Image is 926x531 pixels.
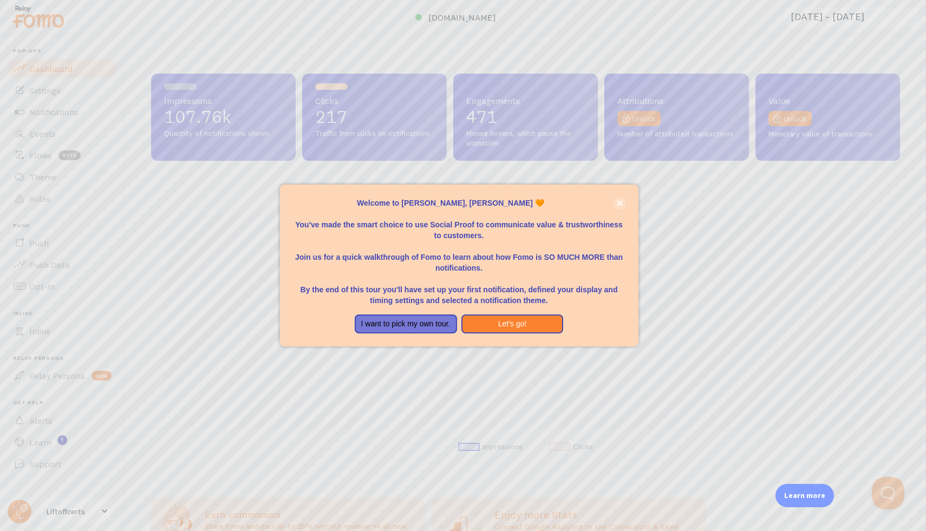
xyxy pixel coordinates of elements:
p: Welcome to [PERSON_NAME], [PERSON_NAME] 🧡 [293,198,625,208]
div: Welcome to Fomo, Alex Feldman 🧡You&amp;#39;ve made the smart choice to use Social Proof to commun... [280,185,638,347]
button: close, [614,198,625,209]
p: You've made the smart choice to use Social Proof to communicate value & trustworthiness to custom... [293,208,625,241]
p: Join us for a quick walkthrough of Fomo to learn about how Fomo is SO MUCH MORE than notifications. [293,241,625,273]
div: Learn more [775,484,834,507]
p: Learn more [784,490,825,501]
button: Let's go! [461,314,564,334]
p: By the end of this tour you'll have set up your first notification, defined your display and timi... [293,273,625,306]
button: I want to pick my own tour. [355,314,457,334]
